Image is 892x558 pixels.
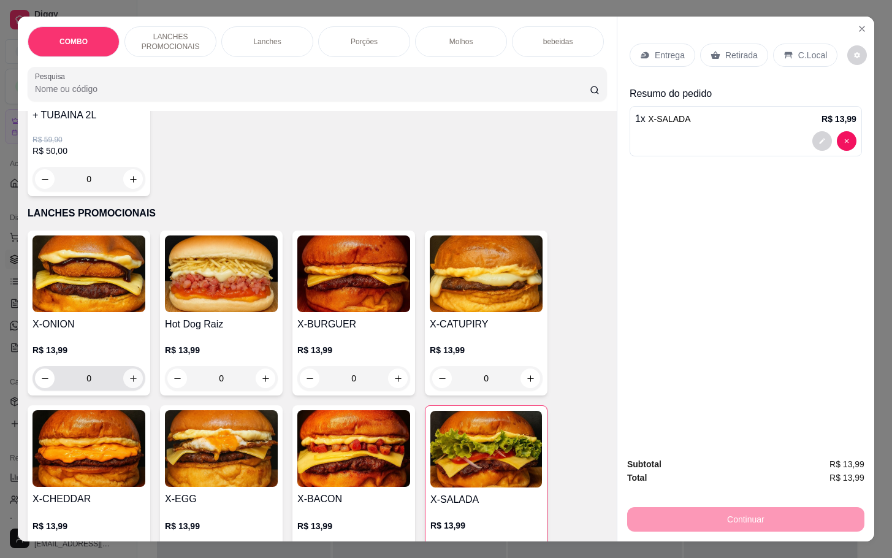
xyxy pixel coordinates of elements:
[28,206,607,221] p: LANCHES PROMOCIONAIS
[432,369,452,388] button: decrease-product-quantity
[297,317,410,332] h4: X-BURGUER
[821,113,856,125] p: R$ 13,99
[35,71,69,82] label: Pesquisa
[32,145,145,157] p: R$ 50,00
[32,410,145,487] img: product-image
[253,37,281,47] p: Lanches
[430,317,543,332] h4: X-CATUPIRY
[725,49,758,61] p: Retirada
[165,410,278,487] img: product-image
[123,369,143,388] button: increase-product-quantity
[297,520,410,532] p: R$ 13,99
[798,49,827,61] p: C.Local
[32,492,145,506] h4: X-CHEDDAR
[430,235,543,312] img: product-image
[520,369,540,388] button: increase-product-quantity
[300,369,319,388] button: decrease-product-quantity
[32,235,145,312] img: product-image
[852,19,872,39] button: Close
[32,520,145,532] p: R$ 13,99
[351,37,378,47] p: Porções
[165,235,278,312] img: product-image
[630,86,862,101] p: Resumo do pedido
[165,520,278,532] p: R$ 13,99
[165,317,278,332] h4: Hot Dog Raiz
[829,471,864,484] span: R$ 13,99
[297,235,410,312] img: product-image
[837,131,856,151] button: decrease-product-quantity
[648,114,690,124] span: X-SALADA
[35,369,55,388] button: decrease-product-quantity
[430,519,542,532] p: R$ 13,99
[297,344,410,356] p: R$ 13,99
[32,344,145,356] p: R$ 13,99
[449,37,473,47] p: Molhos
[35,83,590,95] input: Pesquisa
[430,492,542,507] h4: X-SALADA
[543,37,573,47] p: bebeidas
[165,344,278,356] p: R$ 13,99
[430,411,542,487] img: product-image
[627,473,647,483] strong: Total
[32,135,145,145] p: R$ 59,90
[655,49,685,61] p: Entrega
[812,131,832,151] button: decrease-product-quantity
[135,32,206,52] p: LANCHES PROMOCIONAIS
[165,492,278,506] h4: X-EGG
[388,369,408,388] button: increase-product-quantity
[847,45,867,65] button: decrease-product-quantity
[627,459,661,469] strong: Subtotal
[297,492,410,506] h4: X-BACON
[430,344,543,356] p: R$ 13,99
[59,37,88,47] p: COMBO
[32,317,145,332] h4: X-ONION
[635,112,691,126] p: 1 x
[829,457,864,471] span: R$ 13,99
[297,410,410,487] img: product-image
